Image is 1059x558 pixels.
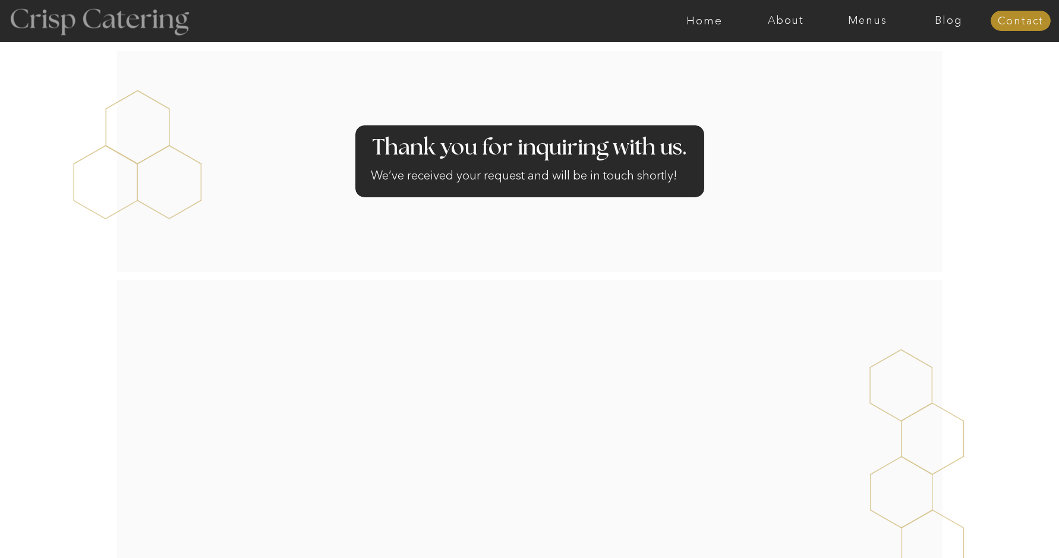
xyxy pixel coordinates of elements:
[371,166,688,190] h2: We’ve received your request and will be in touch shortly!
[745,15,827,27] a: About
[827,15,908,27] a: Menus
[991,15,1051,27] a: Contact
[908,15,989,27] a: Blog
[370,137,689,160] h2: Thank you for inquiring with us.
[664,15,745,27] a: Home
